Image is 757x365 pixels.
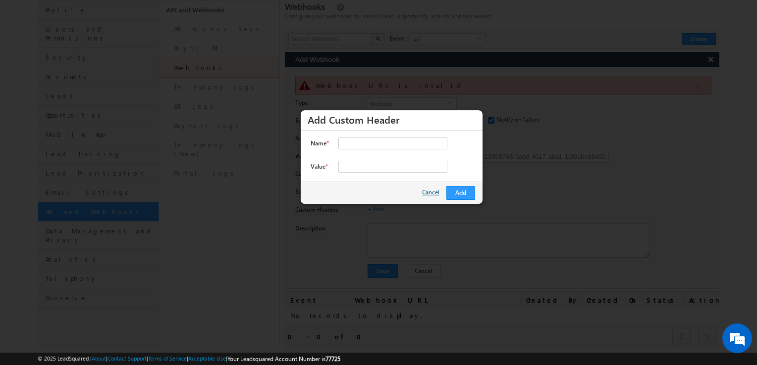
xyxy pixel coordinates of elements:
[108,355,147,362] a: Contact Support
[52,52,166,65] div: Chat with us now
[135,287,180,300] em: Start Chat
[325,355,340,363] span: 77725
[188,355,226,362] a: Acceptable Use
[311,162,334,171] label: Value
[92,355,106,362] a: About
[308,111,476,128] h3: Add Custom Header
[148,355,187,362] a: Terms of Service
[422,186,441,197] a: Cancel
[311,138,334,148] label: Name
[227,355,340,363] span: Your Leadsquared Account Number is
[162,5,186,29] div: Minimize live chat window
[17,52,42,65] img: d_60004797649_company_0_60004797649
[446,186,475,200] button: Add
[38,354,340,364] span: © 2025 LeadSquared | | | | |
[13,91,181,279] textarea: Type your message and hit 'Enter'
